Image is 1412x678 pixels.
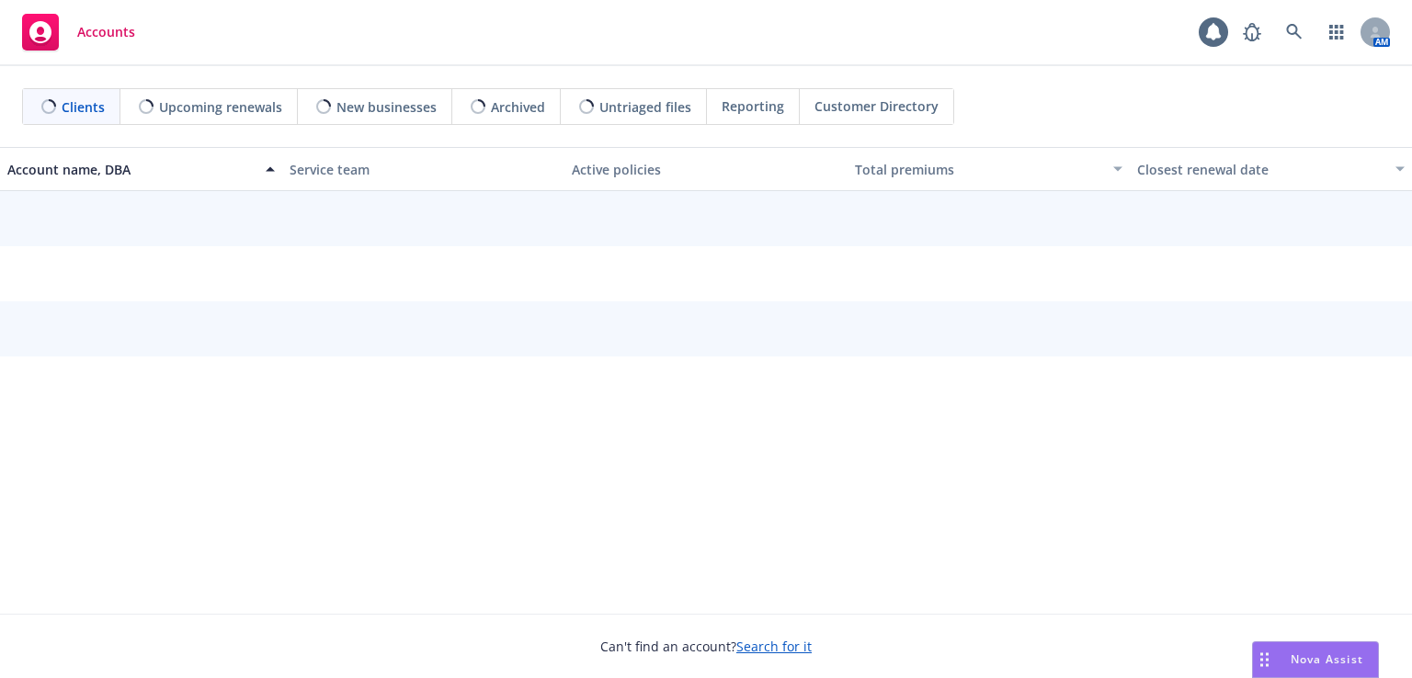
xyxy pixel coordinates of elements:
[7,160,255,179] div: Account name, DBA
[290,160,557,179] div: Service team
[1276,14,1313,51] a: Search
[599,97,691,117] span: Untriaged files
[15,6,142,58] a: Accounts
[159,97,282,117] span: Upcoming renewals
[814,96,939,116] span: Customer Directory
[722,96,784,116] span: Reporting
[1234,14,1270,51] a: Report a Bug
[848,147,1130,191] button: Total premiums
[1137,160,1384,179] div: Closest renewal date
[282,147,564,191] button: Service team
[600,637,812,656] span: Can't find an account?
[855,160,1102,179] div: Total premiums
[1253,642,1276,677] div: Drag to move
[1318,14,1355,51] a: Switch app
[77,25,135,40] span: Accounts
[336,97,437,117] span: New businesses
[564,147,847,191] button: Active policies
[572,160,839,179] div: Active policies
[1252,641,1379,678] button: Nova Assist
[1291,651,1363,667] span: Nova Assist
[491,97,545,117] span: Archived
[736,638,812,655] a: Search for it
[62,97,105,117] span: Clients
[1130,147,1412,191] button: Closest renewal date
